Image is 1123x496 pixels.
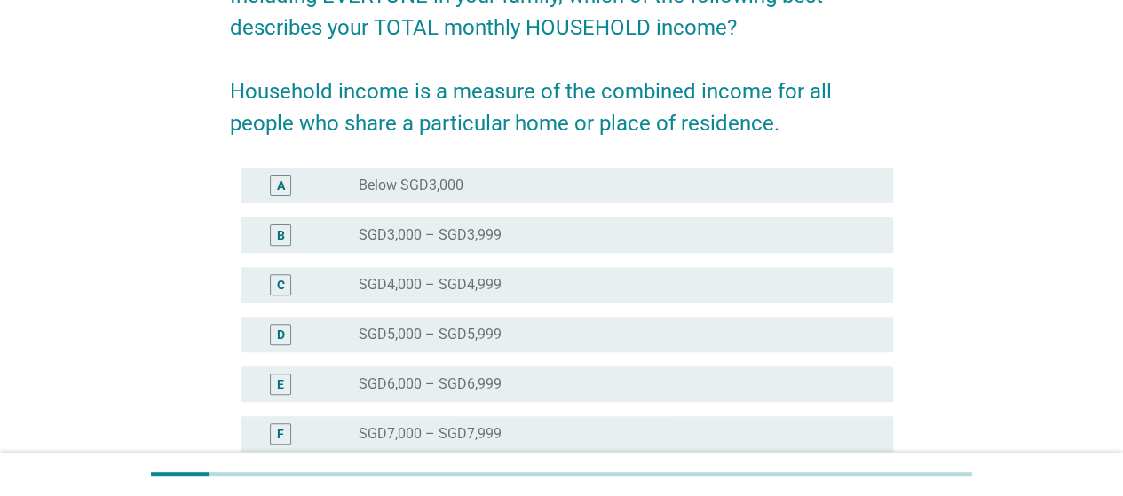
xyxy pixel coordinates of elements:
[359,177,463,194] label: Below SGD3,000
[277,275,285,294] div: C
[359,425,502,443] label: SGD7,000 – SGD7,999
[277,225,285,244] div: B
[277,374,284,393] div: E
[359,375,502,393] label: SGD6,000 – SGD6,999
[277,176,285,194] div: A
[277,325,285,343] div: D
[277,424,284,443] div: F
[359,276,502,294] label: SGD4,000 – SGD4,999
[359,326,502,343] label: SGD5,000 – SGD5,999
[359,226,502,244] label: SGD3,000 – SGD3,999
